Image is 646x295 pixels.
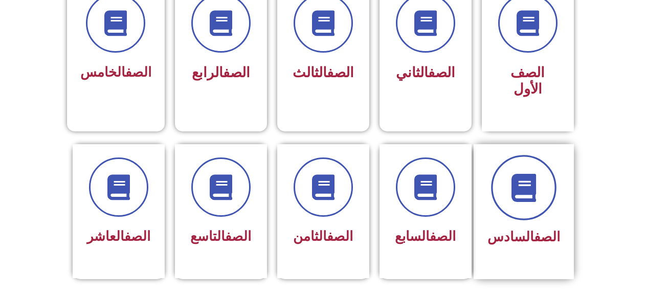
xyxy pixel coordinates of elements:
[192,64,250,81] span: الرابع
[395,229,456,244] span: السابع
[80,64,151,80] span: الخامس
[124,229,150,244] a: الصف
[190,229,251,244] span: التاسع
[327,64,354,81] a: الصف
[87,229,150,244] span: العاشر
[293,229,353,244] span: الثامن
[125,64,151,80] a: الصف
[327,229,353,244] a: الصف
[487,229,560,244] span: السادس
[430,229,456,244] a: الصف
[428,64,455,81] a: الصف
[293,64,354,81] span: الثالث
[225,229,251,244] a: الصف
[396,64,455,81] span: الثاني
[534,229,560,244] a: الصف
[510,64,545,97] span: الصف الأول
[223,64,250,81] a: الصف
